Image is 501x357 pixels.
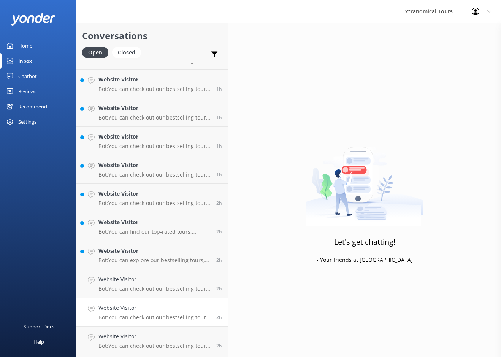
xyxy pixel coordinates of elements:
[216,343,222,349] span: 02:59am 14-Aug-2025 (UTC -07:00) America/Tijuana
[98,257,211,264] p: Bot: You can explore our bestselling tours, including trips to [PERSON_NAME][GEOGRAPHIC_DATA][PER...
[98,304,211,312] h4: Website Visitor
[216,171,222,178] span: 03:05am 14-Aug-2025 (UTC -07:00) America/Tijuana
[98,228,211,235] p: Bot: You can find our top-rated tours, including visits to [PERSON_NAME][GEOGRAPHIC_DATA][PERSON_...
[98,343,211,349] p: Bot: You can check out our bestselling tours, including trips to [PERSON_NAME][GEOGRAPHIC_DATA][P...
[18,99,47,114] div: Recommend
[98,161,211,169] h4: Website Visitor
[76,269,228,298] a: Website VisitorBot:You can check out our bestselling tours, including trips to [PERSON_NAME][GEOG...
[18,84,36,99] div: Reviews
[82,48,112,56] a: Open
[11,13,55,25] img: yonder-white-logo.png
[18,114,36,129] div: Settings
[18,53,32,69] div: Inbox
[98,190,211,198] h4: Website Visitor
[82,47,108,58] div: Open
[18,38,32,53] div: Home
[33,334,44,349] div: Help
[76,98,228,127] a: Website VisitorBot:You can check out our bestselling tours, including trips to [PERSON_NAME][GEOG...
[98,314,211,321] p: Bot: You can check out our bestselling tours, including trips to [PERSON_NAME][GEOGRAPHIC_DATA][P...
[98,86,211,92] p: Bot: You can check out our bestselling tours, including trips to [PERSON_NAME][GEOGRAPHIC_DATA][P...
[334,236,395,248] h3: Let's get chatting!
[216,114,222,121] span: 03:12am 14-Aug-2025 (UTC -07:00) America/Tijuana
[76,298,228,327] a: Website VisitorBot:You can check out our bestselling tours, including trips to [PERSON_NAME][GEOG...
[98,143,211,150] p: Bot: You can check out our bestselling tours, including trips to [PERSON_NAME][GEOGRAPHIC_DATA][P...
[24,319,54,334] div: Support Docs
[112,47,141,58] div: Closed
[76,155,228,184] a: Website VisitorBot:You can check out our bestselling tours, including trips to [PERSON_NAME][GEOG...
[216,200,222,206] span: 03:03am 14-Aug-2025 (UTC -07:00) America/Tijuana
[98,285,211,292] p: Bot: You can check out our bestselling tours, including trips to [PERSON_NAME][GEOGRAPHIC_DATA][P...
[216,314,222,320] span: 02:59am 14-Aug-2025 (UTC -07:00) America/Tijuana
[216,86,222,92] span: 03:13am 14-Aug-2025 (UTC -07:00) America/Tijuana
[76,241,228,269] a: Website VisitorBot:You can explore our bestselling tours, including trips to [PERSON_NAME][GEOGRA...
[18,69,37,84] div: Chatbot
[216,257,222,263] span: 03:00am 14-Aug-2025 (UTC -07:00) America/Tijuana
[76,127,228,155] a: Website VisitorBot:You can check out our bestselling tours, including trips to [PERSON_NAME][GEOG...
[112,48,145,56] a: Closed
[98,275,211,284] h4: Website Visitor
[98,75,211,84] h4: Website Visitor
[98,218,211,226] h4: Website Visitor
[76,327,228,355] a: Website VisitorBot:You can check out our bestselling tours, including trips to [PERSON_NAME][GEOG...
[98,104,211,112] h4: Website Visitor
[98,200,211,207] p: Bot: You can check out our bestselling tours, including trips to [PERSON_NAME][GEOGRAPHIC_DATA][P...
[98,247,211,255] h4: Website Visitor
[98,114,211,121] p: Bot: You can check out our bestselling tours, including trips to [PERSON_NAME][GEOGRAPHIC_DATA][P...
[216,228,222,235] span: 03:02am 14-Aug-2025 (UTC -07:00) America/Tijuana
[76,184,228,212] a: Website VisitorBot:You can check out our bestselling tours, including trips to [PERSON_NAME][GEOG...
[98,132,211,141] h4: Website Visitor
[317,256,413,264] p: - Your friends at [GEOGRAPHIC_DATA]
[98,332,211,341] h4: Website Visitor
[306,131,423,226] img: artwork of a man stealing a conversation from at giant smartphone
[216,285,222,292] span: 03:00am 14-Aug-2025 (UTC -07:00) America/Tijuana
[216,143,222,149] span: 03:12am 14-Aug-2025 (UTC -07:00) America/Tijuana
[82,29,222,43] h2: Conversations
[76,70,228,98] a: Website VisitorBot:You can check out our bestselling tours, including trips to [PERSON_NAME][GEOG...
[76,212,228,241] a: Website VisitorBot:You can find our top-rated tours, including visits to [PERSON_NAME][GEOGRAPHIC...
[98,171,211,178] p: Bot: You can check out our bestselling tours, including trips to [PERSON_NAME][GEOGRAPHIC_DATA][P...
